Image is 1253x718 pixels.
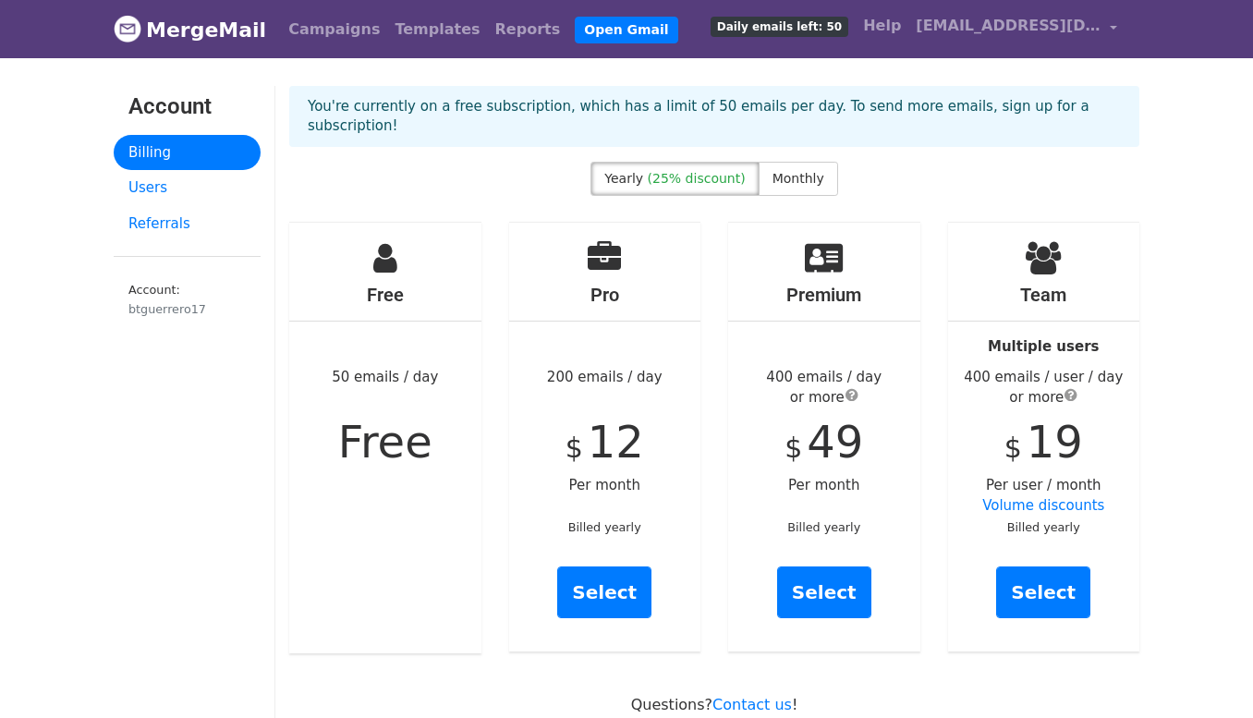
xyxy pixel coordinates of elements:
[728,284,920,306] h4: Premium
[557,566,651,618] a: Select
[308,97,1121,136] p: You're currently on a free subscription, which has a limit of 50 emails per day. To send more ema...
[712,696,792,713] a: Contact us
[128,300,246,318] div: btguerrero17
[588,416,644,468] span: 12
[988,338,1099,355] strong: Multiple users
[604,171,643,186] span: Yearly
[916,15,1101,37] span: [EMAIL_ADDRESS][DOMAIN_NAME]
[996,566,1090,618] a: Select
[289,695,1139,714] p: Questions? !
[128,283,246,318] small: Account:
[807,416,863,468] span: 49
[281,11,387,48] a: Campaigns
[908,7,1125,51] a: [EMAIL_ADDRESS][DOMAIN_NAME]
[566,432,583,464] span: $
[648,171,746,186] span: (25% discount)
[703,7,856,44] a: Daily emails left: 50
[128,93,246,120] h3: Account
[787,520,860,534] small: Billed yearly
[728,223,920,651] div: Per month
[948,367,1140,408] div: 400 emails / user / day or more
[114,15,141,43] img: MergeMail logo
[114,170,261,206] a: Users
[575,17,677,43] a: Open Gmail
[289,284,481,306] h4: Free
[509,223,701,651] div: 200 emails / day Per month
[711,17,848,37] span: Daily emails left: 50
[114,10,266,49] a: MergeMail
[982,497,1104,514] a: Volume discounts
[772,171,824,186] span: Monthly
[114,206,261,242] a: Referrals
[509,284,701,306] h4: Pro
[568,520,641,534] small: Billed yearly
[488,11,568,48] a: Reports
[1027,416,1083,468] span: 19
[338,416,432,468] span: Free
[948,284,1140,306] h4: Team
[387,11,487,48] a: Templates
[114,135,261,171] a: Billing
[948,223,1140,651] div: Per user / month
[785,432,802,464] span: $
[289,223,481,653] div: 50 emails / day
[777,566,871,618] a: Select
[728,367,920,408] div: 400 emails / day or more
[1007,520,1080,534] small: Billed yearly
[856,7,908,44] a: Help
[1004,432,1022,464] span: $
